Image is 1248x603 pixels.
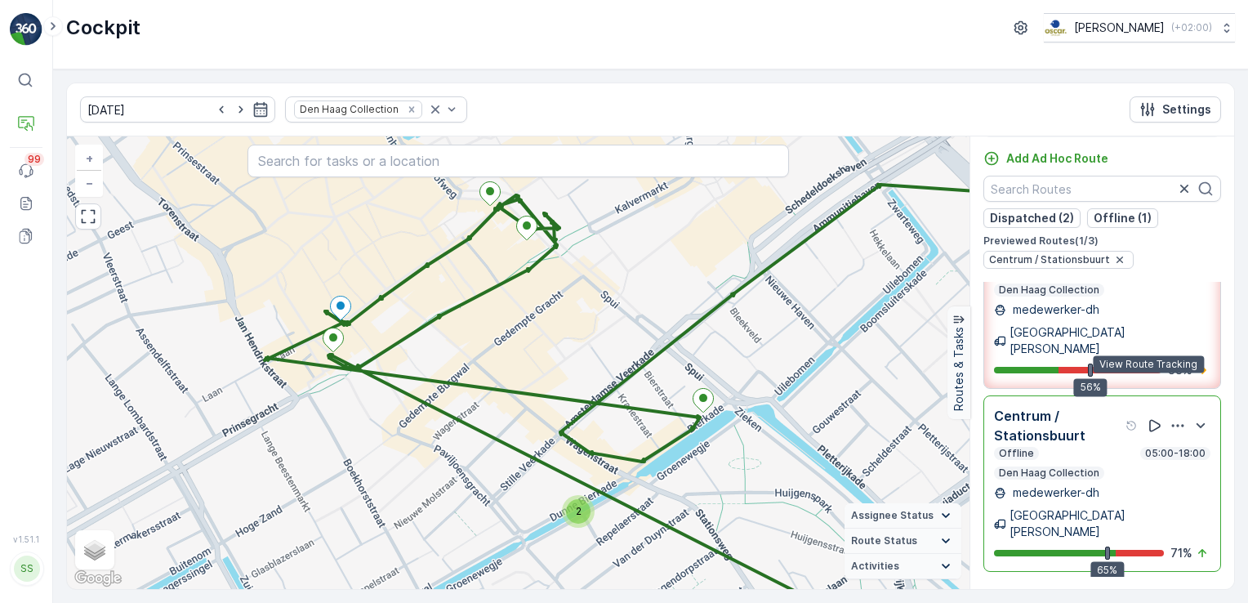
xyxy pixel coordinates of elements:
a: 99 [10,154,42,187]
p: 99 [28,153,41,166]
button: SS [10,547,42,590]
p: Offline [997,447,1036,460]
input: Search for tasks or a location [247,145,789,177]
button: Offline (1) [1087,208,1158,228]
button: Dispatched (2) [983,208,1081,228]
p: Dispatched (2) [990,210,1074,226]
span: v 1.51.1 [10,534,42,544]
p: 71 % [1170,545,1192,561]
span: Activities [851,560,899,573]
a: Add Ad Hoc Route [983,150,1108,167]
p: Previewed Routes ( 1 / 3 ) [983,234,1221,248]
div: 65% [1090,561,1124,579]
span: + [86,151,93,165]
p: Cockpit [66,15,140,41]
p: Routes & Tasks [951,328,967,412]
p: Den Haag Collection [997,284,1101,297]
p: 05:00-18:00 [1143,447,1207,460]
p: Centrum / Stationsbuurt [994,406,1122,445]
span: − [86,176,94,190]
div: 56% [1074,378,1108,396]
button: [PERSON_NAME](+02:00) [1044,13,1235,42]
a: Zoom In [77,146,101,171]
div: Den Haag Collection [295,101,401,117]
a: Open this area in Google Maps (opens a new window) [71,568,125,589]
span: Assignee Status [851,509,934,522]
img: Google [71,568,125,589]
span: Route Status [851,534,917,547]
p: Offline (1) [1094,210,1152,226]
button: Settings [1130,96,1221,123]
div: Remove Den Haag Collection [403,103,421,116]
p: [GEOGRAPHIC_DATA][PERSON_NAME] [1010,324,1210,357]
span: 2 [576,505,582,517]
a: Zoom Out [77,171,101,195]
div: SS [14,556,40,582]
p: Add Ad Hoc Route [1006,150,1108,167]
img: basis-logo_rgb2x.png [1044,19,1067,37]
summary: Route Status [845,529,961,554]
div: Help Tooltip Icon [1125,419,1139,432]
div: View Route Tracking [1093,355,1204,373]
summary: Assignee Status [845,503,961,529]
div: 2 [562,495,595,528]
p: medewerker-dh [1010,301,1099,318]
p: Settings [1162,101,1211,118]
p: medewerker-dh [1010,485,1099,501]
input: dd/mm/yyyy [80,96,275,123]
summary: Activities [845,554,961,579]
input: Search Routes [983,176,1221,202]
img: logo [10,13,42,46]
a: Layers [77,532,113,568]
p: [PERSON_NAME] [1074,20,1165,36]
span: Centrum / Stationsbuurt [989,253,1110,266]
p: [GEOGRAPHIC_DATA][PERSON_NAME] [1010,507,1210,540]
p: Den Haag Collection [997,467,1101,480]
p: ( +02:00 ) [1171,21,1212,34]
